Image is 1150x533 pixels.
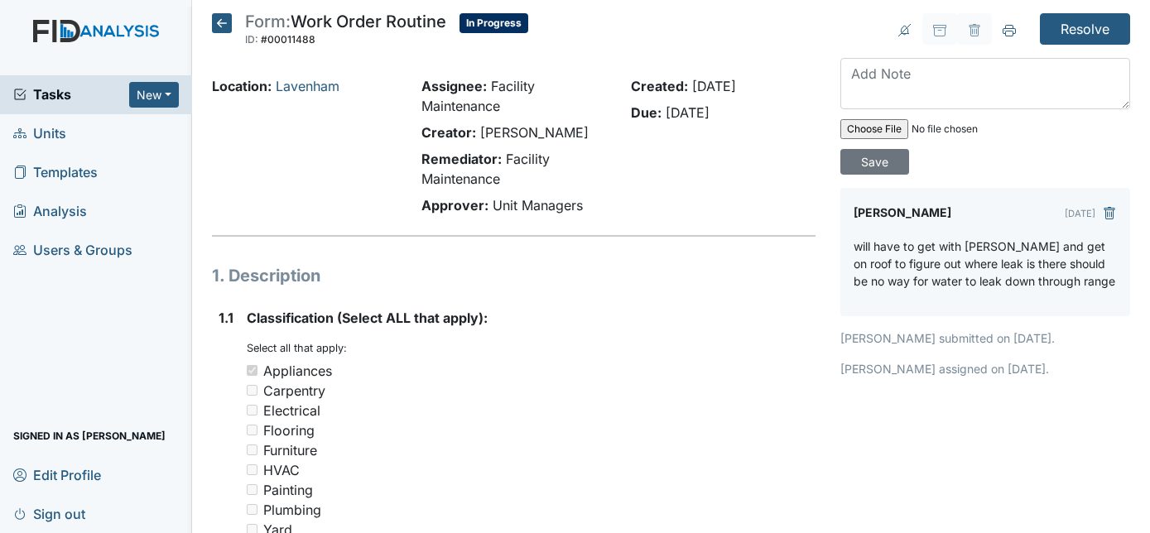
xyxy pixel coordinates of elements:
strong: Remediator: [421,151,502,167]
small: [DATE] [1065,208,1095,219]
small: Select all that apply: [247,342,347,354]
h1: 1. Description [212,263,816,288]
strong: Assignee: [421,78,487,94]
a: Lavenham [276,78,339,94]
strong: Approver: [421,197,488,214]
strong: Due: [631,104,662,121]
span: [PERSON_NAME] [480,124,589,141]
div: Work Order Routine [245,13,446,50]
span: Signed in as [PERSON_NAME] [13,423,166,449]
p: [PERSON_NAME] assigned on [DATE]. [840,360,1130,377]
input: HVAC [247,464,257,475]
div: Electrical [263,401,320,420]
input: Plumbing [247,504,257,515]
label: [PERSON_NAME] [854,201,951,224]
div: Carpentry [263,381,325,401]
input: Carpentry [247,385,257,396]
label: 1.1 [219,308,233,328]
input: Appliances [247,365,257,376]
input: Furniture [247,444,257,455]
span: [DATE] [692,78,736,94]
strong: Creator: [421,124,476,141]
div: Flooring [263,420,315,440]
input: Painting [247,484,257,495]
span: Users & Groups [13,238,132,263]
span: [DATE] [666,104,710,121]
span: Classification (Select ALL that apply): [247,310,488,326]
input: Resolve [1040,13,1130,45]
strong: Created: [631,78,688,94]
div: Painting [263,480,313,500]
div: Appliances [263,361,332,381]
span: Templates [13,160,98,185]
span: ID: [245,33,258,46]
input: Flooring [247,425,257,435]
div: HVAC [263,460,300,480]
span: In Progress [460,13,528,33]
div: Furniture [263,440,317,460]
span: Sign out [13,501,85,526]
p: will have to get with [PERSON_NAME] and get on roof to figure out where leak is there should be n... [854,238,1117,290]
button: New [129,82,179,108]
span: Units [13,121,66,146]
span: Edit Profile [13,462,101,487]
input: Save [840,149,909,175]
span: Form: [245,12,291,31]
input: Electrical [247,405,257,415]
a: Tasks [13,84,129,104]
span: Analysis [13,199,87,224]
span: Unit Managers [493,197,583,214]
p: [PERSON_NAME] submitted on [DATE]. [840,329,1130,347]
strong: Location: [212,78,272,94]
span: #00011488 [261,33,315,46]
div: Plumbing [263,500,321,520]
